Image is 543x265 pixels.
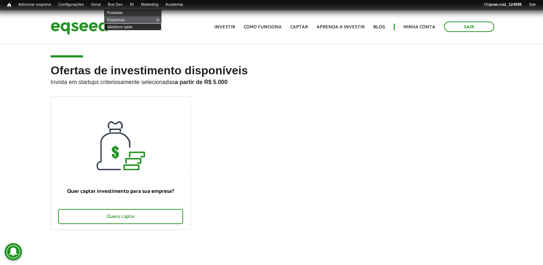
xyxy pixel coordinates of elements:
[317,25,365,29] a: Aprenda a investir
[51,77,492,85] p: Invista em startups criteriosamente selecionadas
[162,2,187,8] a: Academia
[403,25,435,29] a: Minha conta
[444,22,494,32] a: Sair
[214,25,235,29] a: Investir
[58,188,183,195] p: Quer captar investimento para sua empresa?
[490,2,522,6] strong: joao.ruiz_124888
[525,2,539,8] a: Sair
[104,2,126,8] a: Bus Dev
[126,2,137,8] a: RI
[7,3,11,8] span: Início
[480,2,525,8] a: Olájoao.ruiz_124888
[373,25,385,29] a: Blog
[175,79,228,85] strong: a partir de R$ 5.000
[51,96,191,230] a: Quer captar investimento para sua empresa? Quero captar
[51,17,108,36] img: EqSeed
[104,9,162,16] a: Rodadas
[4,2,15,9] a: Início
[58,209,183,224] div: Quero captar
[51,64,492,96] h2: Ofertas de investimento disponíveis
[15,2,55,8] a: Adicionar empresa
[55,2,88,8] a: Configurações
[87,2,104,8] a: Geral
[290,25,308,29] a: Captar
[137,2,162,8] a: Marketing
[244,25,282,29] a: Como funciona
